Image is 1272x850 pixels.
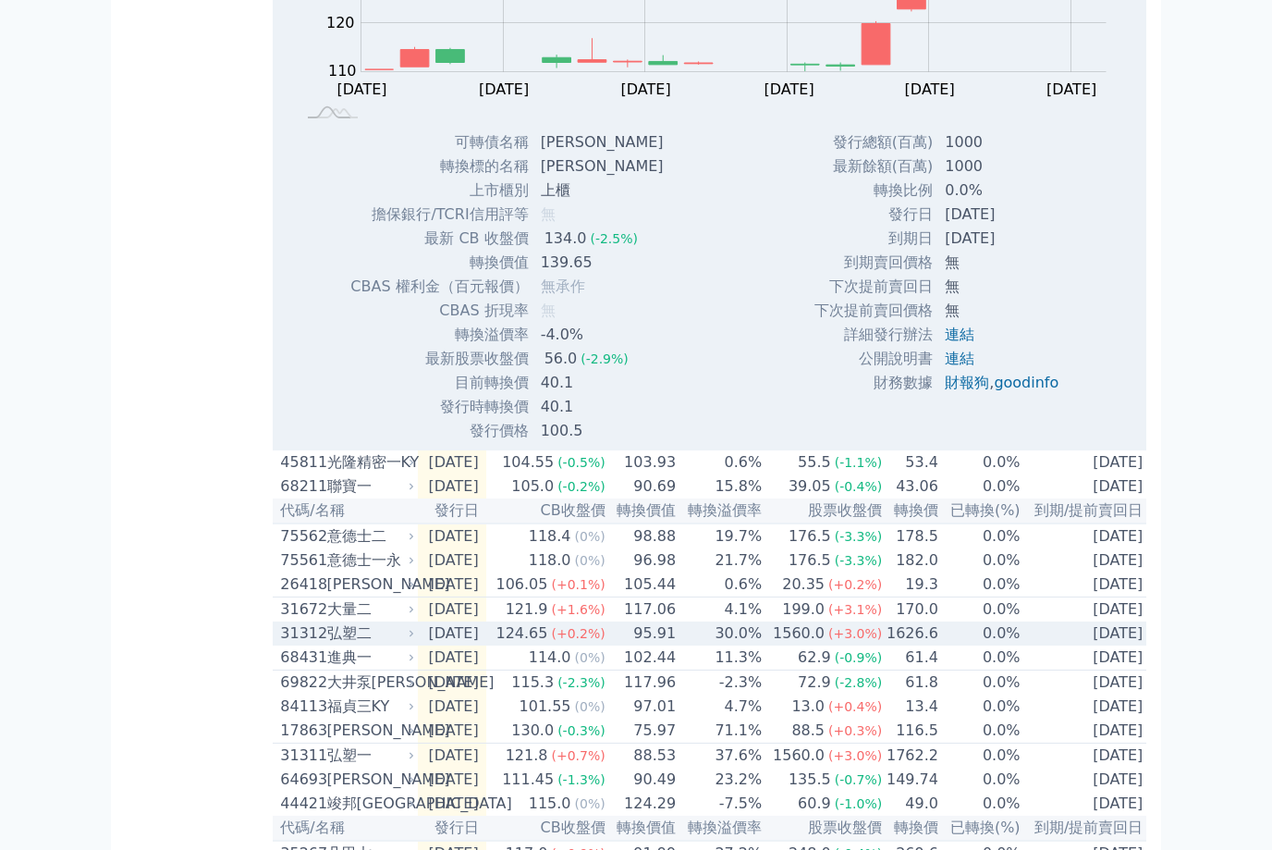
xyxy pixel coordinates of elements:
td: [DATE] [1021,719,1151,744]
td: [DATE] [1021,671,1151,696]
td: 105.44 [606,573,677,597]
td: -7.5% [677,792,763,816]
div: [PERSON_NAME] [327,573,410,596]
td: 到期賣回價格 [813,251,934,275]
td: [DATE] [1021,474,1151,499]
span: (+3.0%) [828,748,882,763]
span: (-0.7%) [835,772,883,787]
td: [DATE] [418,573,485,597]
tspan: 120 [326,13,355,31]
td: 95.91 [606,622,677,646]
span: (-1.3%) [557,772,605,787]
td: [DATE] [418,646,485,671]
div: 意德士一永 [327,549,410,572]
td: 75.97 [606,719,677,744]
td: 上市櫃別 [349,179,529,203]
td: [DATE] [418,744,485,769]
span: 無 [541,302,556,319]
span: (0%) [575,529,605,544]
div: 111.45 [498,769,557,791]
div: 135.5 [785,769,835,791]
td: 182.0 [883,548,939,573]
div: 104.55 [498,451,557,474]
td: [DATE] [418,474,485,499]
span: (+0.1%) [551,577,605,592]
td: 61.4 [883,646,939,671]
td: 最新 CB 收盤價 [349,227,529,251]
tspan: 110 [328,62,357,80]
span: (-1.1%) [835,455,883,470]
td: 0.0% [939,548,1021,573]
td: 15.8% [677,474,763,499]
td: [DATE] [418,524,485,548]
div: 39.05 [785,475,835,498]
div: 115.3 [508,671,557,694]
td: 90.49 [606,768,677,792]
div: 68431 [280,647,322,669]
th: 轉換價值 [606,816,677,841]
tspan: [DATE] [764,80,814,98]
div: 31672 [280,598,322,621]
div: 176.5 [785,525,835,548]
td: [DATE] [1021,524,1151,548]
div: 31312 [280,622,322,645]
td: 71.1% [677,719,763,744]
span: (-0.3%) [557,723,605,738]
a: 連結 [945,326,974,343]
div: 26418 [280,573,322,596]
div: 75561 [280,549,322,572]
div: 17863 [280,720,322,742]
td: 發行日 [813,203,934,227]
tspan: [DATE] [905,80,955,98]
td: 轉換標的名稱 [349,154,529,179]
span: (+3.1%) [828,602,882,617]
td: 下次提前賣回價格 [813,299,934,323]
td: [DATE] [934,203,1073,227]
td: 上櫃 [530,179,679,203]
td: CBAS 權利金（百元報價） [349,275,529,299]
div: 55.5 [794,451,835,474]
span: (-0.9%) [835,650,883,665]
td: 0.0% [939,744,1021,769]
td: [DATE] [418,719,485,744]
div: 1560.0 [769,622,828,645]
th: 轉換溢價率 [677,499,763,524]
td: [DATE] [1021,695,1151,719]
td: 0.0% [939,792,1021,816]
td: 53.4 [883,450,939,474]
td: [DATE] [418,450,485,474]
td: [DATE] [418,548,485,573]
td: 轉換比例 [813,179,934,203]
td: 124.29 [606,792,677,816]
div: 光隆精密一KY [327,451,410,474]
div: 聯寶一 [327,475,410,498]
div: 56.0 [541,348,581,370]
td: 0.0% [939,671,1021,696]
span: (+0.4%) [828,699,882,714]
span: (-2.9%) [581,351,629,366]
td: [DATE] [1021,646,1151,671]
td: 0.0% [939,646,1021,671]
td: 178.5 [883,524,939,548]
td: [DATE] [1021,573,1151,597]
span: (+0.7%) [551,748,605,763]
div: 88.5 [788,720,828,742]
td: 1626.6 [883,622,939,646]
th: CB收盤價 [486,499,606,524]
span: (-0.2%) [557,479,605,494]
div: 聊天小工具 [1180,761,1272,850]
td: [DATE] [418,671,485,696]
span: (+0.2%) [551,626,605,641]
td: [DATE] [934,227,1073,251]
td: 0.0% [939,573,1021,597]
div: 130.0 [508,720,557,742]
span: (-2.8%) [835,675,883,690]
div: 121.9 [502,598,552,621]
div: 進典一 [327,647,410,669]
td: [DATE] [418,792,485,816]
td: 0.0% [939,524,1021,548]
td: 102.44 [606,646,677,671]
tspan: [DATE] [621,80,671,98]
span: (-0.5%) [557,455,605,470]
div: [PERSON_NAME] [327,720,410,742]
